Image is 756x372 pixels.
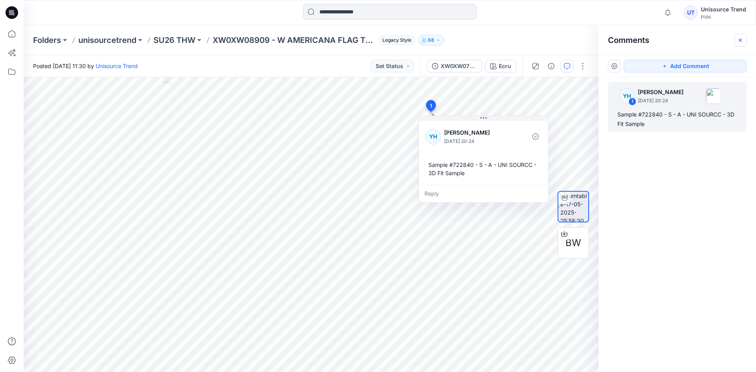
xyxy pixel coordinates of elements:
span: Legacy Style [379,35,415,45]
button: Ecru [485,60,516,72]
button: 68 [418,35,444,46]
span: BW [565,236,581,250]
div: Ecru [499,62,511,70]
div: Reply [419,185,548,202]
a: SU26 THW [154,35,195,46]
p: 68 [428,36,434,44]
div: PVH [701,14,746,20]
div: Sample #722840 - S - A - UNI SOURCC - 3D Fit Sample [425,157,542,180]
p: [DATE] 20:24 [638,97,684,105]
div: Unisource Trend [701,5,746,14]
p: [PERSON_NAME] [638,87,684,97]
div: YH [619,88,635,104]
button: Legacy Style [376,35,415,46]
p: [DATE] 20:24 [444,137,508,145]
button: Add Comment [624,60,747,72]
div: XW0XW07954 - OP TJW REG TJ STRAWBERRY TEE_proto [441,62,477,70]
span: 1 [430,102,432,109]
p: XW0XW08909 - W AMERICANA FLAG TEE_proto v2 [213,35,376,46]
p: [PERSON_NAME] [444,128,508,137]
div: 1 [628,98,636,105]
div: UT [684,6,698,20]
button: XW0XW07954 - OP TJW REG TJ STRAWBERRY TEE_proto [427,60,482,72]
a: Unisource Trend [96,63,138,69]
img: turntable-17-05-2025-05:58:30 [560,192,588,222]
div: Sample #722840 - S - A - UNI SOURCC - 3D Fit Sample [617,110,737,129]
a: unisourcetrend [78,35,136,46]
span: Posted [DATE] 11:30 by [33,62,138,70]
button: Details [545,60,558,72]
a: Folders [33,35,61,46]
h2: Comments [608,35,649,45]
div: YH [425,129,441,144]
